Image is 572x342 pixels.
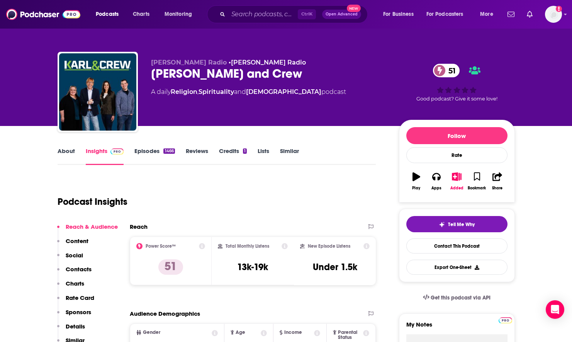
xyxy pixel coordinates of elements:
[406,216,508,232] button: tell me why sparkleTell Me Why
[165,9,192,20] span: Monitoring
[450,186,463,191] div: Added
[199,88,234,95] a: Spirituality
[480,9,493,20] span: More
[66,323,85,330] p: Details
[545,6,562,23] img: User Profile
[134,147,175,165] a: Episodes1466
[284,330,302,335] span: Income
[151,59,227,66] span: [PERSON_NAME] Radio
[258,147,269,165] a: Lists
[347,5,361,12] span: New
[487,167,507,195] button: Share
[416,96,497,102] span: Good podcast? Give it some love!
[86,147,124,165] a: InsightsPodchaser Pro
[59,53,136,131] img: Karl and Crew
[467,167,487,195] button: Bookmark
[57,237,88,252] button: Content
[151,87,346,97] div: A daily podcast
[57,294,94,308] button: Rate Card
[66,280,84,287] p: Charts
[406,147,508,163] div: Rate
[417,288,497,307] a: Get this podcast via API
[426,167,446,195] button: Apps
[228,8,298,20] input: Search podcasts, credits, & more...
[280,147,299,165] a: Similar
[130,223,148,230] h2: Reach
[214,5,375,23] div: Search podcasts, credits, & more...
[439,221,445,228] img: tell me why sparkle
[158,259,183,275] p: 51
[231,59,306,66] a: [PERSON_NAME] Radio
[243,148,247,154] div: 1
[90,8,129,20] button: open menu
[406,127,508,144] button: Follow
[298,9,316,19] span: Ctrl K
[556,6,562,12] svg: Add a profile image
[406,260,508,275] button: Export One-Sheet
[57,323,85,337] button: Details
[524,8,536,21] a: Show notifications dropdown
[412,186,420,191] div: Play
[66,294,94,301] p: Rate Card
[545,6,562,23] span: Logged in as nwierenga
[322,10,361,19] button: Open AdvancedNew
[406,238,508,254] a: Contact This Podcast
[66,223,118,230] p: Reach & Audience
[66,308,91,316] p: Sponsors
[236,330,245,335] span: Age
[234,88,246,95] span: and
[426,9,463,20] span: For Podcasters
[406,321,508,334] label: My Notes
[57,308,91,323] button: Sponsors
[186,147,208,165] a: Reviews
[421,8,475,20] button: open menu
[338,330,362,340] span: Parental Status
[58,147,75,165] a: About
[237,261,268,273] h3: 13k-19k
[468,186,486,191] div: Bookmark
[57,265,92,280] button: Contacts
[499,317,512,323] img: Podchaser Pro
[143,330,160,335] span: Gender
[171,88,197,95] a: Religion
[446,167,467,195] button: Added
[128,8,154,20] a: Charts
[57,252,83,266] button: Social
[229,59,306,66] span: •
[130,310,200,317] h2: Audience Demographics
[545,6,562,23] button: Show profile menu
[197,88,199,95] span: ,
[383,9,414,20] span: For Business
[66,252,83,259] p: Social
[66,265,92,273] p: Contacts
[133,9,149,20] span: Charts
[6,7,80,22] img: Podchaser - Follow, Share and Rate Podcasts
[57,280,84,294] button: Charts
[57,223,118,237] button: Reach & Audience
[399,59,515,107] div: 51Good podcast? Give it some love!
[219,147,247,165] a: Credits1
[313,261,357,273] h3: Under 1.5k
[431,186,441,191] div: Apps
[546,300,564,319] div: Open Intercom Messenger
[96,9,119,20] span: Podcasts
[163,148,175,154] div: 1466
[146,243,176,249] h2: Power Score™
[406,167,426,195] button: Play
[433,64,460,77] a: 51
[110,148,124,155] img: Podchaser Pro
[492,186,502,191] div: Share
[431,294,491,301] span: Get this podcast via API
[226,243,269,249] h2: Total Monthly Listens
[499,316,512,323] a: Pro website
[246,88,321,95] a: [DEMOGRAPHIC_DATA]
[448,221,475,228] span: Tell Me Why
[159,8,202,20] button: open menu
[504,8,518,21] a: Show notifications dropdown
[308,243,350,249] h2: New Episode Listens
[378,8,423,20] button: open menu
[66,237,88,245] p: Content
[326,12,358,16] span: Open Advanced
